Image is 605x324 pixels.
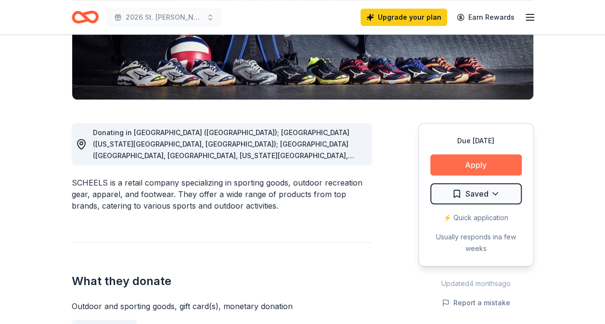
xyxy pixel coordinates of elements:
div: Updated 4 months ago [418,278,534,289]
button: Report a mistake [442,297,510,309]
button: Apply [430,154,522,175]
a: Home [72,6,99,28]
div: SCHEELS is a retail company specializing in sporting goods, outdoor recreation gear, apparel, and... [72,177,372,212]
button: 2026 St. [PERSON_NAME] Auction [106,8,222,27]
div: ⚡️ Quick application [430,212,522,224]
div: Due [DATE] [430,135,522,147]
span: Donating in [GEOGRAPHIC_DATA] ([GEOGRAPHIC_DATA]); [GEOGRAPHIC_DATA] ([US_STATE][GEOGRAPHIC_DATA]... [93,128,363,310]
div: Outdoor and sporting goods, gift card(s), monetary donation [72,300,372,312]
h2: What they donate [72,274,372,289]
a: Earn Rewards [451,9,520,26]
button: Saved [430,183,522,204]
span: Saved [465,187,489,200]
span: 2026 St. [PERSON_NAME] Auction [126,12,203,23]
div: Usually responds in a few weeks [430,231,522,254]
a: Upgrade your plan [360,9,447,26]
